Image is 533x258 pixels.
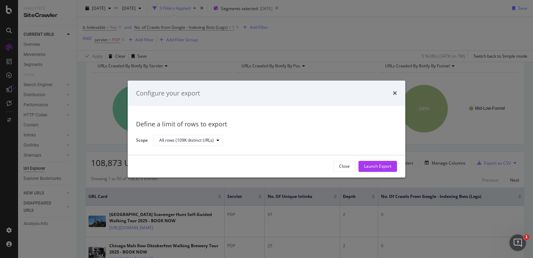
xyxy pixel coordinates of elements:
[333,161,356,172] button: Close
[339,164,350,169] div: Close
[393,89,397,98] div: times
[136,120,397,129] div: Define a limit of rows to export
[136,137,148,145] label: Scope
[153,135,222,146] button: All rows (109K distinct URLs)
[128,81,405,177] div: modal
[159,139,214,143] div: All rows (109K distinct URLs)
[136,89,200,98] div: Configure your export
[509,234,526,251] iframe: Intercom live chat
[524,234,529,240] span: 1
[364,164,391,169] div: Launch Export
[358,161,397,172] button: Launch Export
